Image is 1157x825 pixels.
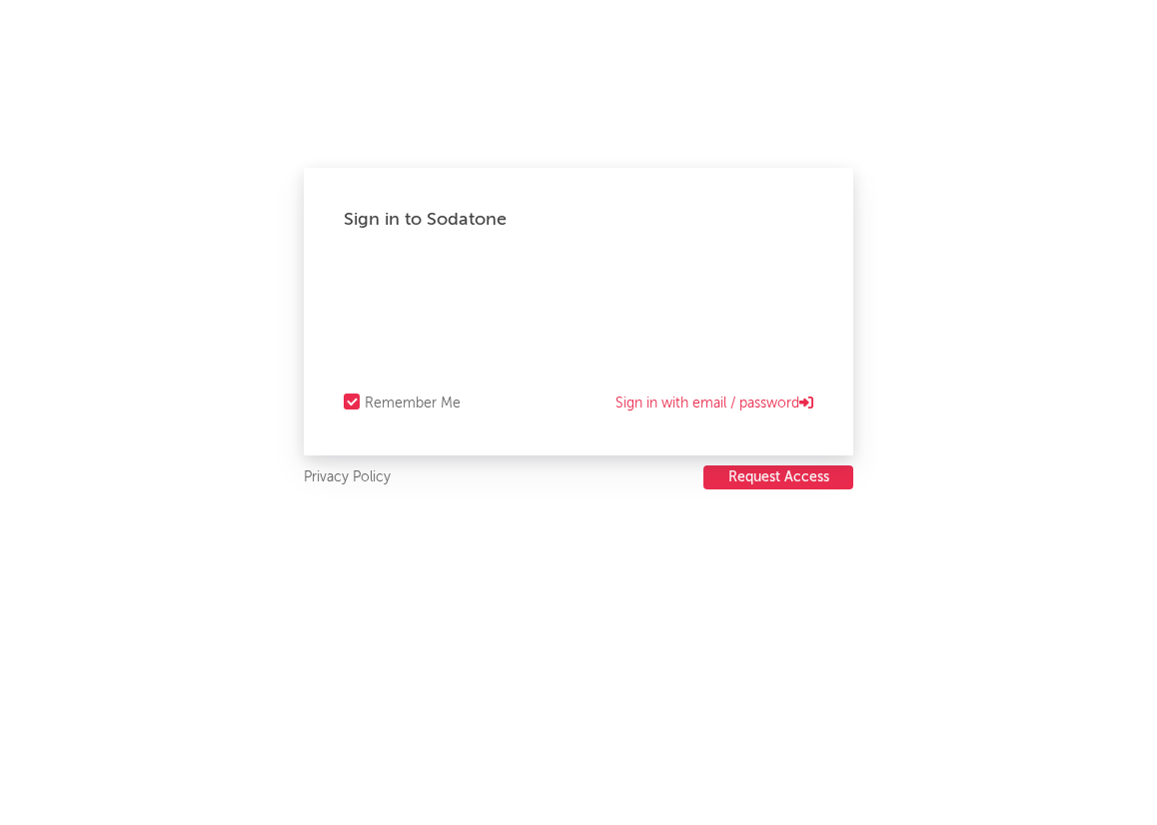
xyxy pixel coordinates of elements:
a: Privacy Policy [304,465,391,490]
a: Request Access [703,465,853,490]
div: Remember Me [365,392,461,415]
button: Request Access [703,465,853,489]
a: Sign in with email / password [615,392,813,415]
div: Sign in to Sodatone [344,208,813,232]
